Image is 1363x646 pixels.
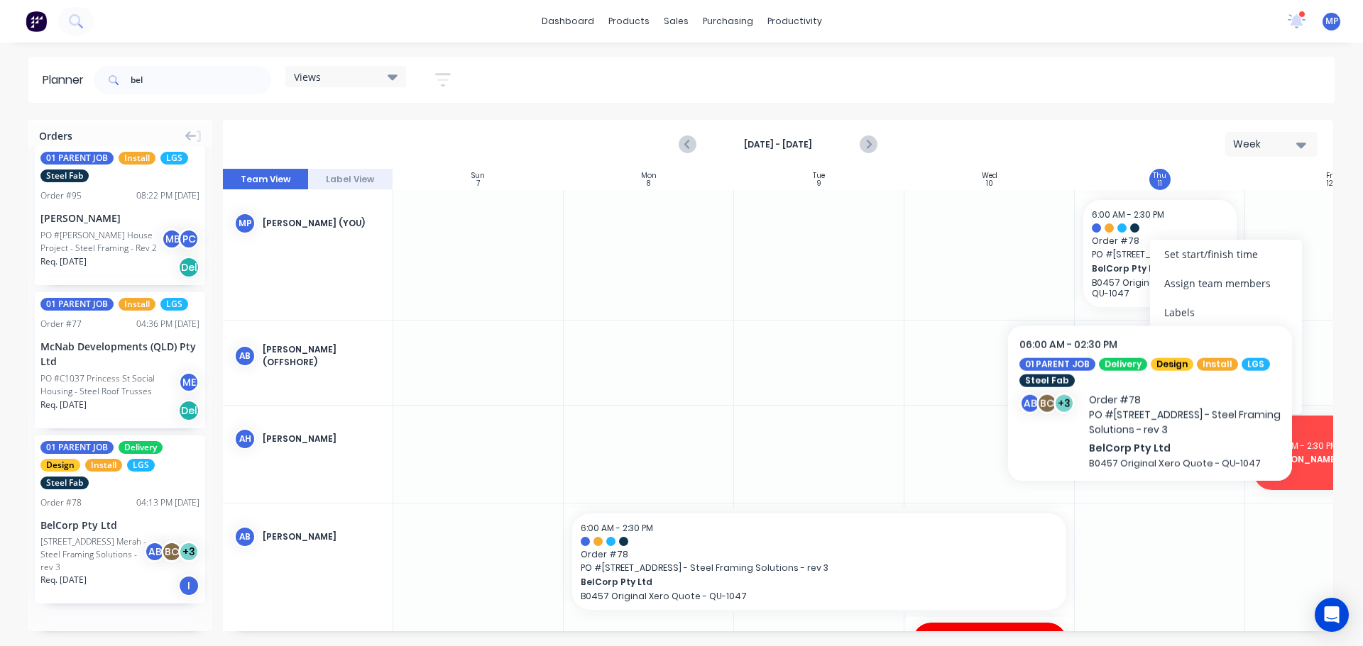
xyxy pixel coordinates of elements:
[40,477,89,489] span: Steel Fab
[1327,180,1333,187] div: 12
[223,169,308,190] button: Team View
[234,428,256,450] div: AH
[161,228,182,250] div: ME
[40,255,87,268] span: Req. [DATE]
[40,339,199,369] div: McNab Developments (QLD) Pty Ltd
[26,11,47,32] img: Factory
[1325,15,1338,28] span: MP
[178,257,199,278] div: Del
[581,522,653,534] span: 6:00 AM - 2:30 PM
[581,562,1058,574] span: PO # [STREET_ADDRESS] - Steel Framing Solutions - rev 3
[40,189,82,202] div: Order # 95
[178,372,199,393] div: ME
[263,433,381,445] div: [PERSON_NAME]
[144,541,165,562] div: AB
[1225,132,1318,157] button: Week
[136,318,199,330] div: 04:36 PM [DATE]
[696,11,760,32] div: purchasing
[39,128,72,143] span: Orders
[263,343,381,369] div: [PERSON_NAME] (OFFSHORE)
[119,441,163,454] span: Delivery
[40,318,82,330] div: Order # 77
[1150,327,1302,356] div: Create additional timeslot
[1150,385,1302,414] div: Mark as done
[471,172,485,180] div: Sun
[476,180,480,187] div: 7
[535,11,601,32] a: dashboard
[178,228,199,250] div: PC
[263,530,381,543] div: [PERSON_NAME]
[40,459,80,472] span: Design
[1326,172,1335,180] div: Fri
[136,189,199,202] div: 08:22 PM [DATE]
[581,548,1058,561] span: Order # 78
[1150,356,1302,385] div: Delete timeslot
[40,211,199,225] div: [PERSON_NAME]
[1158,180,1162,187] div: 11
[1150,240,1302,269] div: Set start/finish time
[1153,172,1166,180] div: Thu
[657,11,696,32] div: sales
[1233,137,1298,152] div: Week
[986,180,993,187] div: 10
[760,11,829,32] div: productivity
[43,72,91,89] div: Planner
[127,459,155,472] span: LGS
[1092,208,1164,221] span: 6:00 AM - 2:30 PM
[1092,248,1228,261] span: PO # [STREET_ADDRESS] - Steel Framing Solutions - rev 3
[40,574,87,586] span: Req. [DATE]
[178,541,199,562] div: + 3
[85,459,122,472] span: Install
[294,69,321,84] span: Views
[1315,598,1349,632] div: Open Intercom Messenger
[581,576,1010,589] span: BelCorp Pty Ltd
[982,172,997,180] div: Wed
[40,169,89,182] span: Steel Fab
[647,180,650,187] div: 8
[707,138,849,151] strong: [DATE] - [DATE]
[1092,262,1215,275] span: BelCorp Pty Ltd
[40,372,182,398] div: PO #C1037 Princess St Social Housing - Steel Roof Trusses
[40,152,114,165] span: 01 PARENT JOB
[40,518,199,533] div: BelCorp Pty Ltd
[1150,269,1302,298] div: Assign team members
[1092,277,1228,299] p: B0457 Original Xero Quote - QU-1047
[308,169,393,190] button: Label View
[40,441,114,454] span: 01 PARENT JOB
[234,526,256,547] div: AB
[178,400,199,421] div: Del
[581,591,1058,601] p: B0457 Original Xero Quote - QU-1047
[263,217,381,230] div: [PERSON_NAME] (You)
[178,575,199,596] div: I
[40,229,165,255] div: PO #[PERSON_NAME] House Project - Steel Framing - Rev 2
[160,152,188,165] span: LGS
[601,11,657,32] div: products
[40,535,148,574] div: [STREET_ADDRESS] Merah - Steel Framing Solutions - rev 3
[160,298,188,311] span: LGS
[161,541,182,562] div: BC
[1150,298,1302,327] div: Labels
[1092,235,1228,247] span: Order # 78
[136,496,199,509] div: 04:13 PM [DATE]
[234,213,256,234] div: MP
[641,172,657,180] div: Mon
[119,152,155,165] span: Install
[119,298,155,311] span: Install
[813,172,825,180] div: Tue
[40,298,114,311] span: 01 PARENT JOB
[817,180,821,187] div: 9
[40,496,82,509] div: Order # 78
[234,345,256,367] div: AB
[131,66,271,94] input: Search for orders...
[40,399,87,411] span: Req. [DATE]
[1265,440,1337,452] span: 6:00 AM - 2:30 PM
